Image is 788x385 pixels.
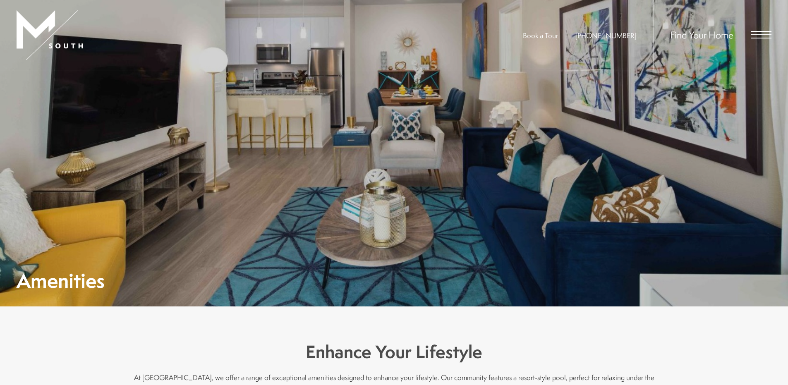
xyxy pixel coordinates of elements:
a: Find Your Home [670,28,733,41]
h3: Enhance Your Lifestyle [125,340,663,364]
span: [PHONE_NUMBER] [575,31,637,40]
h1: Amenities [17,271,105,290]
a: Call Us at 813-570-8014 [575,31,637,40]
button: Open Menu [751,31,771,38]
a: Book a Tour [523,31,558,40]
img: MSouth [17,10,83,60]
